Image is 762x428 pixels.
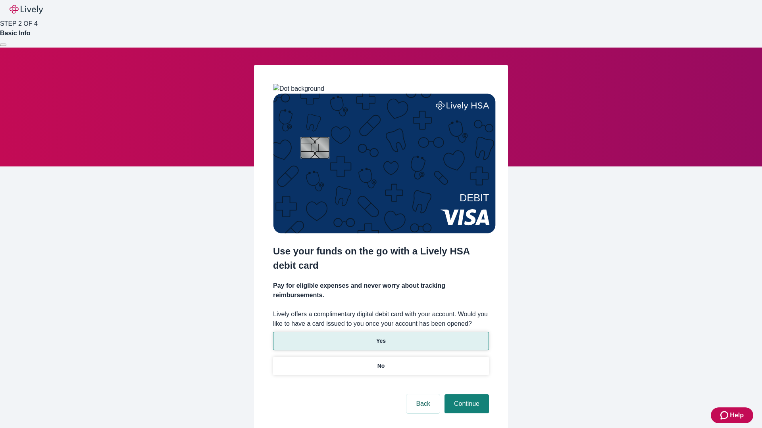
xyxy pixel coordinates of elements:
[273,332,489,350] button: Yes
[273,281,489,300] h4: Pay for eligible expenses and never worry about tracking reimbursements.
[273,94,496,233] img: Debit card
[377,362,385,370] p: No
[406,394,440,413] button: Back
[730,411,744,420] span: Help
[273,84,324,94] img: Dot background
[10,5,43,14] img: Lively
[273,310,489,329] label: Lively offers a complimentary digital debit card with your account. Would you like to have a card...
[273,357,489,375] button: No
[444,394,489,413] button: Continue
[376,337,386,345] p: Yes
[711,407,753,423] button: Zendesk support iconHelp
[273,244,489,273] h2: Use your funds on the go with a Lively HSA debit card
[720,411,730,420] svg: Zendesk support icon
